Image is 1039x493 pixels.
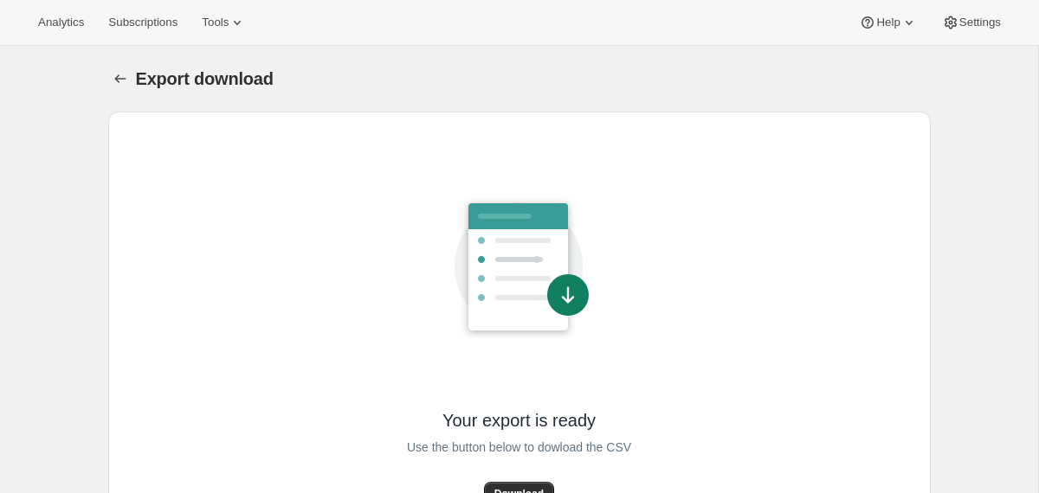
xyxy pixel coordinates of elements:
span: Analytics [38,16,84,29]
span: Settings [959,16,1001,29]
span: Subscriptions [108,16,177,29]
button: Settings [932,10,1011,35]
span: Tools [202,16,229,29]
span: Use the button below to dowload the CSV [407,437,631,458]
span: Your export is ready [442,409,596,432]
button: Tools [191,10,256,35]
button: Analytics [28,10,94,35]
button: Help [849,10,927,35]
span: Export download [136,69,274,88]
button: Export download [108,67,132,91]
span: Help [876,16,900,29]
button: Subscriptions [98,10,188,35]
